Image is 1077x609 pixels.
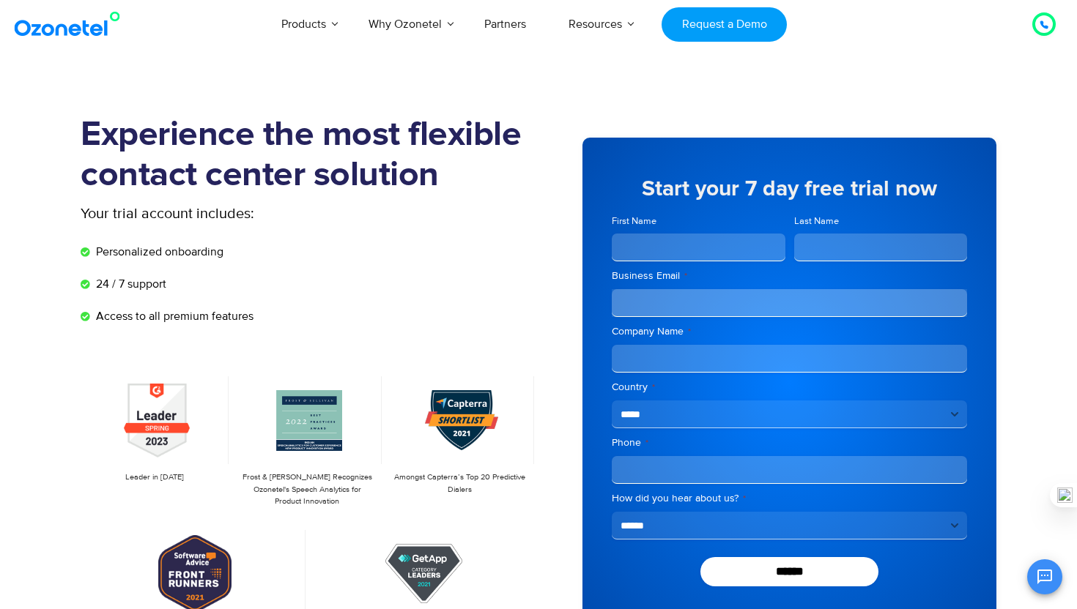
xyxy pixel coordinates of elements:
label: Company Name [612,324,967,339]
label: How did you hear about us? [612,491,967,506]
h1: Experience the most flexible contact center solution [81,115,538,195]
span: Personalized onboarding [92,243,223,261]
button: Open chat [1027,559,1062,594]
label: Phone [612,436,967,450]
a: Request a Demo [662,7,787,42]
label: First Name [612,214,785,228]
span: 24 / 7 support [92,275,166,293]
label: Business Email [612,269,967,283]
span: Access to all premium features [92,307,253,325]
label: Country [612,380,967,395]
label: Last Name [794,214,968,228]
p: Amongst Capterra’s Top 20 Predictive Dialers [393,471,527,496]
p: Your trial account includes: [81,203,429,225]
p: Frost & [PERSON_NAME] Recognizes Ozonetel's Speech Analytics for Product Innovation [240,471,374,508]
p: Leader in [DATE] [88,471,221,484]
h5: Start your 7 day free trial now [612,178,967,200]
img: one_i.png [1057,487,1073,503]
